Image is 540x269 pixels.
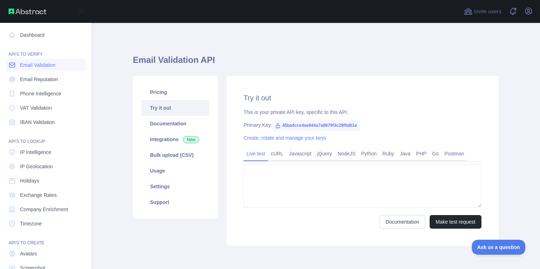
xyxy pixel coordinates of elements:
[9,9,46,14] img: Abstract API
[6,217,86,230] a: Timezone
[6,247,86,260] a: Avatars
[20,191,57,199] span: Exchange Rates
[244,109,481,116] div: This is your private API key, specific to this API.
[358,148,380,159] a: Python
[6,59,86,71] a: Email Validation
[183,136,199,143] span: New
[20,250,37,257] span: Avatars
[20,206,68,213] span: Company Enrichment
[335,148,358,159] a: NodeJS
[462,6,503,17] button: Invite users
[6,101,86,114] a: VAT Validation
[6,116,86,129] a: IBAN Validation
[141,131,209,147] a: Integrations New
[244,148,268,159] a: Live test
[244,121,481,129] div: Primary Key:
[20,220,42,227] span: Timezone
[244,93,481,103] h2: Try it out
[141,84,209,100] a: Pricing
[20,119,55,126] span: IBAN Validation
[141,163,209,179] a: Usage
[141,194,209,210] a: Support
[6,231,86,246] div: API'S TO CREATE
[380,215,425,229] a: Documentation
[6,203,86,216] a: Company Enrichment
[6,73,86,86] a: Email Reputation
[244,135,326,141] a: Create, rotate and manage your keys
[413,148,429,159] a: PHP
[141,179,209,194] a: Settings
[472,240,526,255] iframe: Toggle Customer Support
[6,29,86,41] a: Dashboard
[429,148,442,159] a: Go
[268,148,286,159] a: cURL
[6,189,86,201] a: Exchange Rates
[314,148,335,159] a: jQuery
[20,90,61,97] span: Phone Intelligence
[397,148,414,159] a: Java
[6,174,86,187] a: Holidays
[6,130,86,144] div: API'S TO LOOKUP
[20,61,55,69] span: Email Validation
[141,116,209,131] a: Documentation
[141,147,209,163] a: Bulk upload (CSV)
[286,148,314,159] a: Javascript
[6,146,86,159] a: IP Intelligence
[380,148,397,159] a: Ruby
[20,149,51,156] span: IP Intelligence
[20,76,58,83] span: Email Reputation
[430,215,481,229] button: Make test request
[6,87,86,100] a: Phone Intelligence
[6,43,86,57] div: API'S TO VERIFY
[474,8,501,16] span: Invite users
[20,177,39,184] span: Holidays
[6,160,86,173] a: IP Geolocation
[20,104,52,111] span: VAT Validation
[272,120,360,131] span: 45ba4cce4ae844a7a9679f3c29f0d01e
[442,148,467,159] a: Postman
[141,100,209,116] a: Try it out
[20,163,53,170] span: IP Geolocation
[133,54,499,71] h1: Email Validation API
